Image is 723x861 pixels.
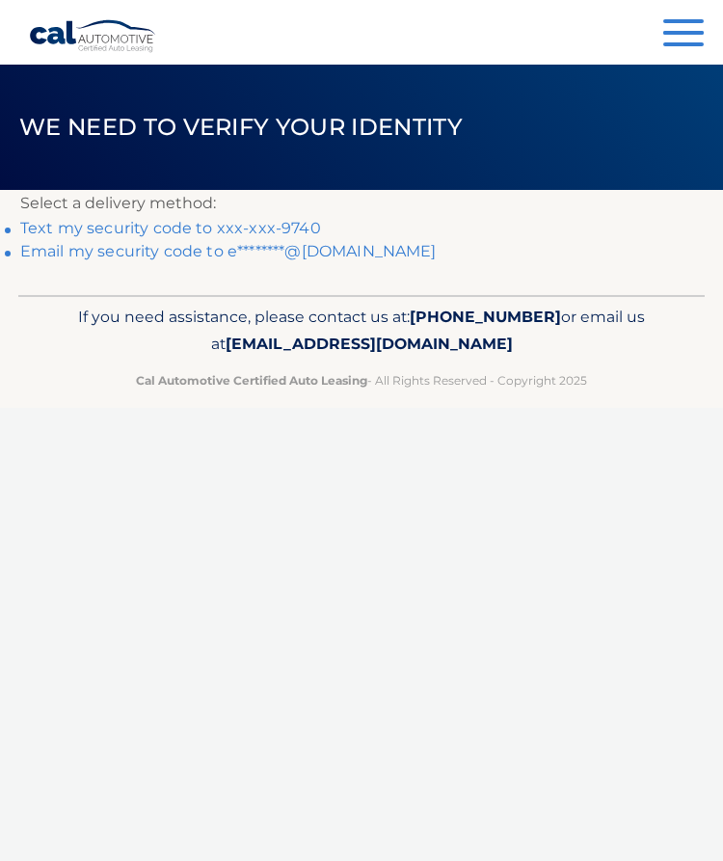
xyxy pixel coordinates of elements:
span: [EMAIL_ADDRESS][DOMAIN_NAME] [226,335,513,353]
a: Email my security code to e********@[DOMAIN_NAME] [20,242,437,260]
p: - All Rights Reserved - Copyright 2025 [47,370,677,390]
a: Cal Automotive [29,19,157,53]
button: Menu [663,19,704,51]
strong: Cal Automotive Certified Auto Leasing [136,373,367,388]
span: We need to verify your identity [19,113,463,141]
span: [PHONE_NUMBER] [410,308,561,326]
p: Select a delivery method: [20,190,703,217]
p: If you need assistance, please contact us at: or email us at [47,304,677,359]
a: Text my security code to xxx-xxx-9740 [20,219,321,237]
